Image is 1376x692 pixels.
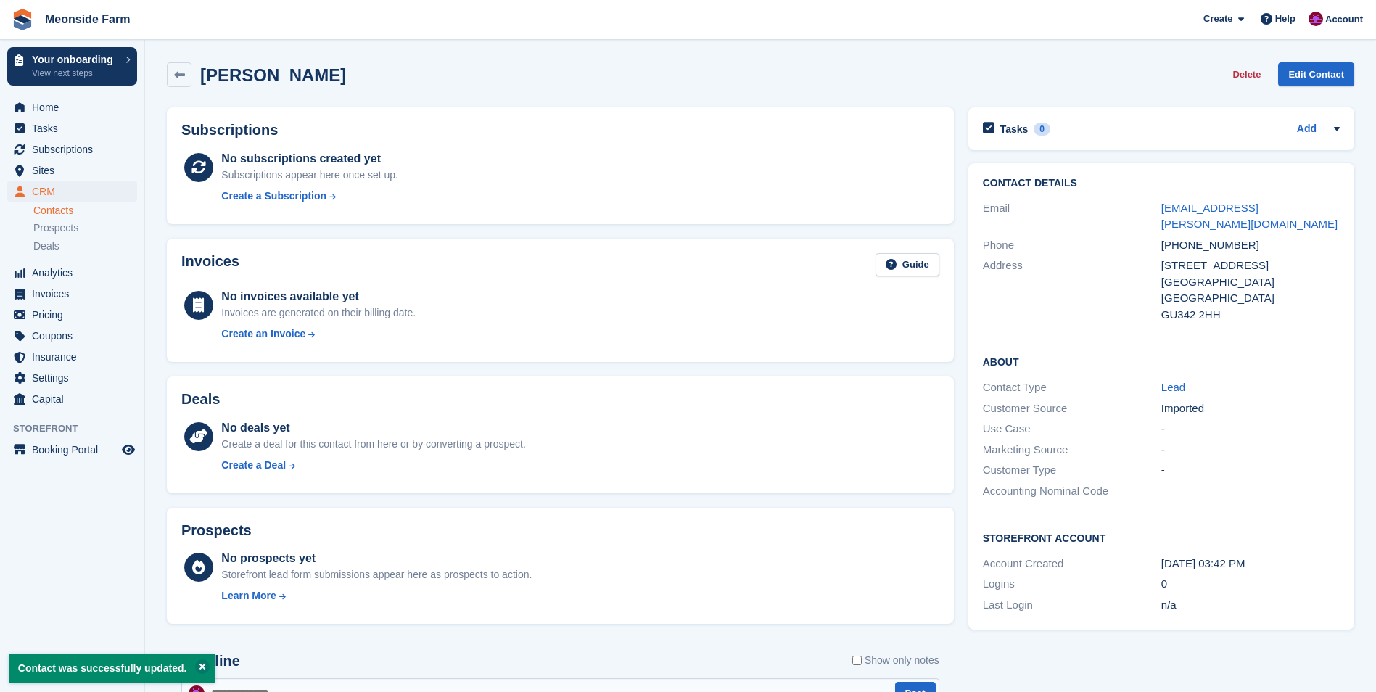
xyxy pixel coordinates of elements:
[1325,12,1363,27] span: Account
[7,389,137,409] a: menu
[32,389,119,409] span: Capital
[32,139,119,160] span: Subscriptions
[1161,237,1340,254] div: [PHONE_NUMBER]
[221,150,398,168] div: No subscriptions created yet
[983,530,1340,545] h2: Storefront Account
[1161,421,1340,437] div: -
[1161,290,1340,307] div: [GEOGRAPHIC_DATA]
[1203,12,1232,26] span: Create
[7,347,137,367] a: menu
[983,400,1161,417] div: Customer Source
[983,379,1161,396] div: Contact Type
[181,122,939,139] h2: Subscriptions
[32,97,119,118] span: Home
[983,462,1161,479] div: Customer Type
[1309,12,1323,26] img: Oliver Atkinson
[7,284,137,304] a: menu
[7,181,137,202] a: menu
[983,421,1161,437] div: Use Case
[181,522,252,539] h2: Prospects
[32,284,119,304] span: Invoices
[221,419,525,437] div: No deals yet
[1297,121,1317,138] a: Add
[1278,62,1354,86] a: Edit Contact
[221,458,286,473] div: Create a Deal
[33,221,78,235] span: Prospects
[32,118,119,139] span: Tasks
[221,588,276,604] div: Learn More
[983,178,1340,189] h2: Contact Details
[32,263,119,283] span: Analytics
[7,118,137,139] a: menu
[33,204,137,218] a: Contacts
[32,368,119,388] span: Settings
[1161,274,1340,291] div: [GEOGRAPHIC_DATA]
[32,160,119,181] span: Sites
[32,67,118,80] p: View next steps
[7,47,137,86] a: Your onboarding View next steps
[32,347,119,367] span: Insurance
[221,326,416,342] a: Create an Invoice
[32,54,118,65] p: Your onboarding
[1161,202,1338,231] a: [EMAIL_ADDRESS][PERSON_NAME][DOMAIN_NAME]
[9,654,215,683] p: Contact was successfully updated.
[221,437,525,452] div: Create a deal for this contact from here or by converting a prospect.
[1000,123,1029,136] h2: Tasks
[876,253,939,277] a: Guide
[1161,556,1340,572] div: [DATE] 03:42 PM
[221,588,532,604] a: Learn More
[983,556,1161,572] div: Account Created
[983,258,1161,323] div: Address
[33,239,137,254] a: Deals
[32,305,119,325] span: Pricing
[7,263,137,283] a: menu
[39,7,136,31] a: Meonside Farm
[7,326,137,346] a: menu
[33,221,137,236] a: Prospects
[221,550,532,567] div: No prospects yet
[7,97,137,118] a: menu
[200,65,346,85] h2: [PERSON_NAME]
[12,9,33,30] img: stora-icon-8386f47178a22dfd0bd8f6a31ec36ba5ce8667c1dd55bd0f319d3a0aa187defe.svg
[1161,576,1340,593] div: 0
[181,391,220,408] h2: Deals
[983,237,1161,254] div: Phone
[221,326,305,342] div: Create an Invoice
[7,368,137,388] a: menu
[983,483,1161,500] div: Accounting Nominal Code
[1161,381,1185,393] a: Lead
[32,181,119,202] span: CRM
[13,421,144,436] span: Storefront
[983,354,1340,368] h2: About
[120,441,137,458] a: Preview store
[983,576,1161,593] div: Logins
[221,458,525,473] a: Create a Deal
[1275,12,1295,26] span: Help
[221,189,398,204] a: Create a Subscription
[852,653,862,668] input: Show only notes
[1227,62,1266,86] button: Delete
[7,160,137,181] a: menu
[33,239,59,253] span: Deals
[7,139,137,160] a: menu
[221,567,532,582] div: Storefront lead form submissions appear here as prospects to action.
[1161,400,1340,417] div: Imported
[1161,597,1340,614] div: n/a
[1034,123,1050,136] div: 0
[852,653,939,668] label: Show only notes
[1161,258,1340,274] div: [STREET_ADDRESS]
[32,326,119,346] span: Coupons
[7,440,137,460] a: menu
[983,597,1161,614] div: Last Login
[181,253,239,277] h2: Invoices
[221,189,326,204] div: Create a Subscription
[983,200,1161,233] div: Email
[221,168,398,183] div: Subscriptions appear here once set up.
[1161,307,1340,324] div: GU342 2HH
[1161,462,1340,479] div: -
[221,288,416,305] div: No invoices available yet
[32,440,119,460] span: Booking Portal
[221,305,416,321] div: Invoices are generated on their billing date.
[7,305,137,325] a: menu
[983,442,1161,458] div: Marketing Source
